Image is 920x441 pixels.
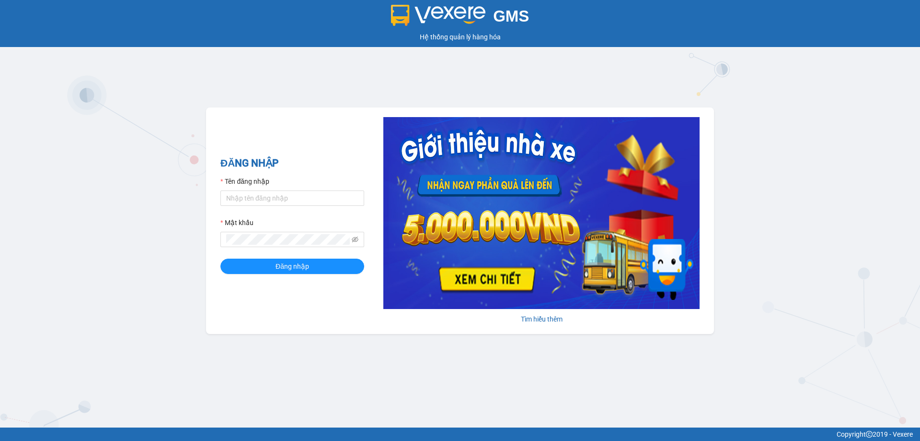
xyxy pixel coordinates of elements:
img: logo 2 [391,5,486,26]
div: Copyright 2019 - Vexere [7,429,913,440]
button: Đăng nhập [220,259,364,274]
input: Mật khẩu [226,234,350,245]
span: copyright [866,431,873,438]
div: Hệ thống quản lý hàng hóa [2,32,918,42]
span: Đăng nhập [276,261,309,272]
a: GMS [391,14,529,22]
label: Mật khẩu [220,217,253,228]
div: Tìm hiểu thêm [383,314,700,324]
h2: ĐĂNG NHẬP [220,155,364,171]
label: Tên đăng nhập [220,176,269,187]
img: banner-0 [383,117,700,309]
span: GMS [493,7,529,25]
input: Tên đăng nhập [220,191,364,206]
span: eye-invisible [352,236,358,243]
